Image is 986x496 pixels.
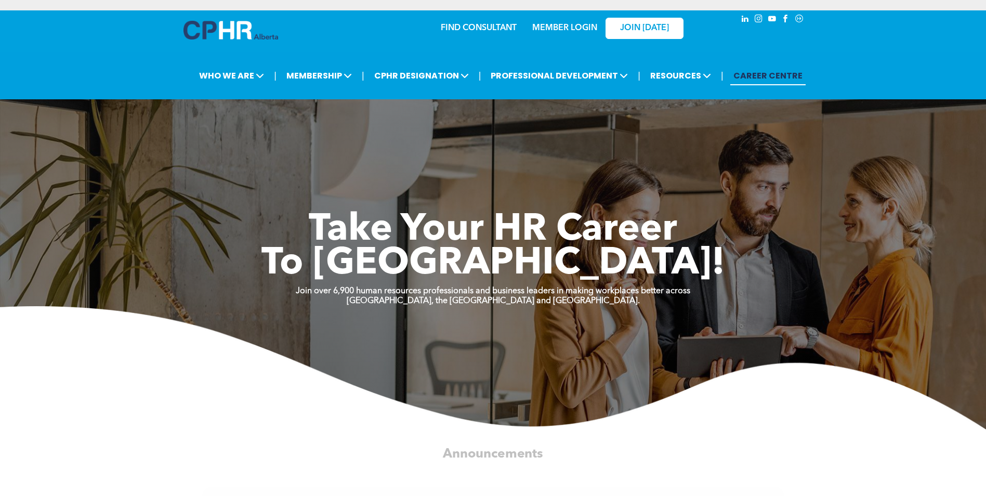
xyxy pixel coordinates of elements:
a: Social network [794,13,805,27]
span: JOIN [DATE] [620,23,669,33]
span: WHO WE ARE [196,66,267,85]
span: Announcements [443,448,543,461]
li: | [479,65,481,86]
img: A blue and white logo for cp alberta [183,21,278,40]
a: MEMBER LOGIN [532,24,597,32]
span: To [GEOGRAPHIC_DATA]! [261,245,725,283]
a: youtube [767,13,778,27]
li: | [362,65,364,86]
span: CPHR DESIGNATION [371,66,472,85]
a: linkedin [740,13,751,27]
a: facebook [780,13,792,27]
strong: [GEOGRAPHIC_DATA], the [GEOGRAPHIC_DATA] and [GEOGRAPHIC_DATA]. [347,297,640,305]
a: instagram [753,13,765,27]
span: MEMBERSHIP [283,66,355,85]
a: CAREER CENTRE [730,66,806,85]
span: RESOURCES [647,66,714,85]
span: Take Your HR Career [309,212,677,249]
strong: Join over 6,900 human resources professionals and business leaders in making workplaces better ac... [296,287,690,295]
span: PROFESSIONAL DEVELOPMENT [488,66,631,85]
li: | [638,65,640,86]
li: | [721,65,724,86]
a: FIND CONSULTANT [441,24,517,32]
a: JOIN [DATE] [606,18,683,39]
li: | [274,65,277,86]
